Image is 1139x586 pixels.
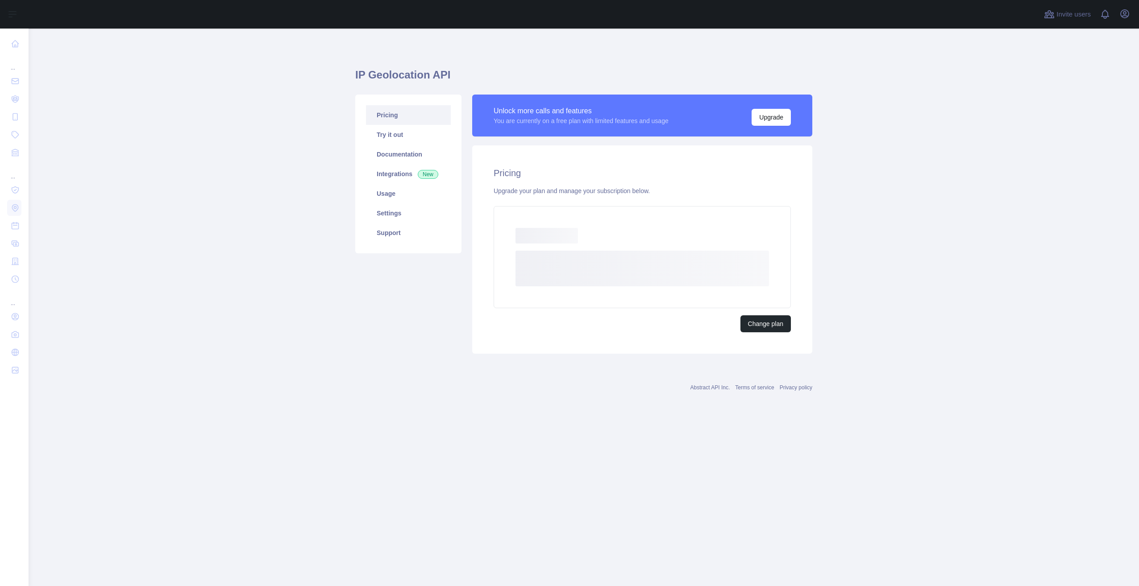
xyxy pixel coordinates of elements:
h2: Pricing [494,167,791,179]
div: ... [7,162,21,180]
a: Integrations New [366,164,451,184]
div: ... [7,54,21,71]
a: Documentation [366,144,451,164]
a: Usage [366,184,451,203]
div: ... [7,289,21,307]
a: Settings [366,203,451,223]
button: Upgrade [752,109,791,126]
a: Support [366,223,451,243]
div: Upgrade your plan and manage your subscription below. [494,186,791,195]
button: Invite users [1042,7,1093,21]
div: You are currently on a free plan with limited features and usage [494,116,669,125]
a: Terms of service [735,384,774,391]
button: Change plan [740,315,791,332]
a: Abstract API Inc. [690,384,730,391]
span: Invite users [1056,9,1091,20]
a: Try it out [366,125,451,144]
a: Pricing [366,105,451,125]
h1: IP Geolocation API [355,68,812,89]
a: Privacy policy [780,384,812,391]
span: New [418,170,438,179]
div: Unlock more calls and features [494,106,669,116]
